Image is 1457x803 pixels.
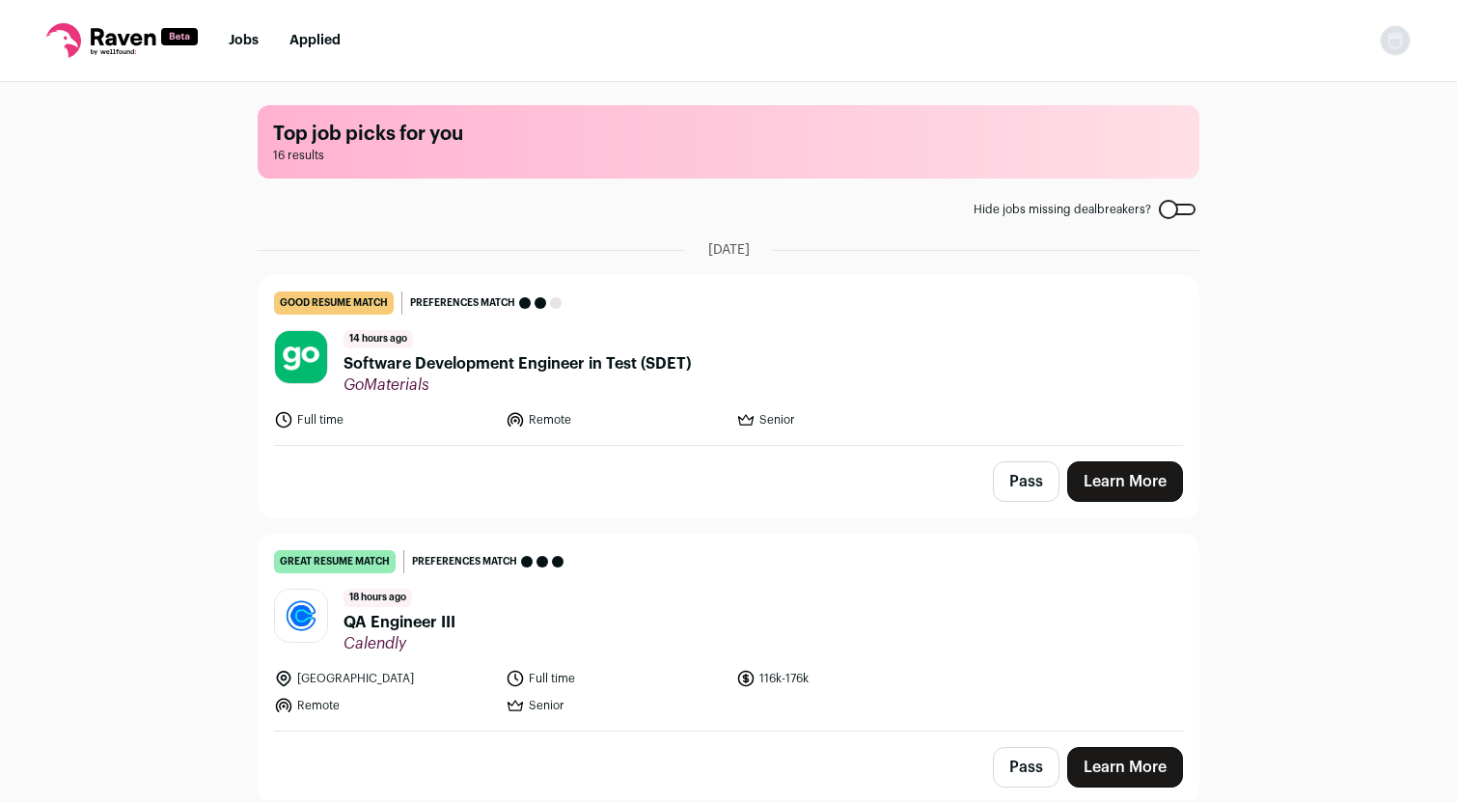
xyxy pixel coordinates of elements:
img: nopic.png [1380,25,1411,56]
li: [GEOGRAPHIC_DATA] [274,669,494,688]
h1: Top job picks for you [273,121,1184,148]
a: good resume match Preferences match 14 hours ago Software Development Engineer in Test (SDET) GoM... [259,276,1198,445]
li: Full time [506,669,726,688]
li: Remote [274,696,494,715]
span: QA Engineer III [344,611,455,634]
li: Senior [506,696,726,715]
a: Applied [289,34,341,47]
li: Remote [506,410,726,429]
div: great resume match [274,550,396,573]
a: Learn More [1067,747,1183,788]
span: GoMaterials [344,375,691,395]
div: good resume match [274,291,394,315]
img: a7915309c833d0db3969c62bc531feaeee9ef7bf6898959afd00f7909a9bfa35.jpg [275,590,327,642]
span: Calendly [344,634,455,653]
li: 116k-176k [736,669,956,688]
span: 18 hours ago [344,589,412,607]
span: Preferences match [410,293,515,313]
span: Hide jobs missing dealbreakers? [974,202,1151,217]
img: f2999d31bab9a8176be3c80d041391a47a523c4b97477e66fbeda99eb70ced09.jpg [275,331,327,383]
li: Senior [736,410,956,429]
span: 16 results [273,148,1184,163]
span: Preferences match [412,552,517,571]
button: Pass [993,747,1059,788]
a: great resume match Preferences match 18 hours ago QA Engineer III Calendly [GEOGRAPHIC_DATA] Full... [259,535,1198,731]
span: [DATE] [708,240,750,260]
button: Pass [993,461,1059,502]
span: 14 hours ago [344,330,413,348]
a: Jobs [229,34,259,47]
span: Software Development Engineer in Test (SDET) [344,352,691,375]
li: Full time [274,410,494,429]
button: Open dropdown [1380,25,1411,56]
a: Learn More [1067,461,1183,502]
